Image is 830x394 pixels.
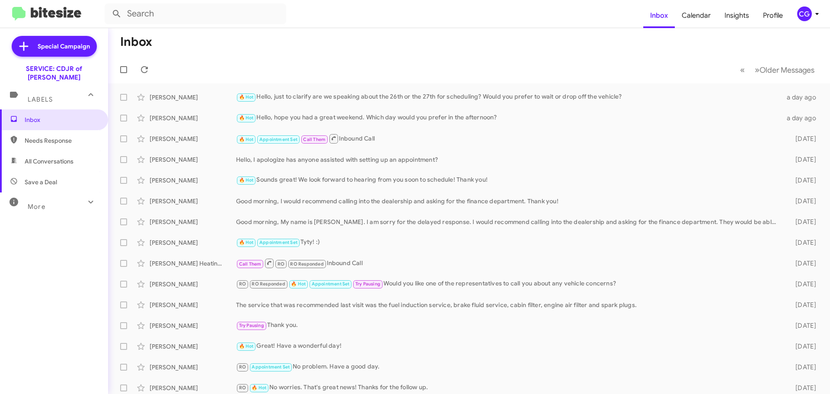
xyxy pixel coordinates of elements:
[150,342,236,351] div: [PERSON_NAME]
[150,238,236,247] div: [PERSON_NAME]
[740,64,745,75] span: «
[239,115,254,121] span: 🔥 Hot
[236,92,782,102] div: Hello, just to clarify are we speaking about the 26th or the 27th for scheduling? Would you prefe...
[12,36,97,57] a: Special Campaign
[150,135,236,143] div: [PERSON_NAME]
[150,218,236,226] div: [PERSON_NAME]
[239,323,264,328] span: Try Pausing
[236,301,782,309] div: The service that was recommended last visit was the fuel induction service, brake fluid service, ...
[236,383,782,393] div: No worries. That's great news! Thanks for the follow up.
[782,384,823,392] div: [DATE]
[643,3,675,28] a: Inbox
[290,261,323,267] span: RO Responded
[782,155,823,164] div: [DATE]
[105,3,286,24] input: Search
[278,261,284,267] span: RO
[150,176,236,185] div: [PERSON_NAME]
[239,281,246,287] span: RO
[750,61,820,79] button: Next
[355,281,380,287] span: Try Pausing
[236,133,782,144] div: Inbound Call
[782,342,823,351] div: [DATE]
[239,137,254,142] span: 🔥 Hot
[291,281,306,287] span: 🔥 Hot
[38,42,90,51] span: Special Campaign
[25,178,57,186] span: Save a Deal
[239,385,246,391] span: RO
[259,137,297,142] span: Appointment Set
[150,280,236,288] div: [PERSON_NAME]
[236,341,782,351] div: Great! Have a wonderful day!
[782,280,823,288] div: [DATE]
[782,218,823,226] div: [DATE]
[150,114,236,122] div: [PERSON_NAME]
[782,93,823,102] div: a day ago
[718,3,756,28] a: Insights
[236,155,782,164] div: Hello, I apologize has anyone assisted with setting up an appointment?
[782,176,823,185] div: [DATE]
[797,6,812,21] div: CG
[236,237,782,247] div: Tyty! :)
[150,321,236,330] div: [PERSON_NAME]
[735,61,820,79] nav: Page navigation example
[756,3,790,28] a: Profile
[236,197,782,205] div: Good morning, I would recommend calling into the dealership and asking for the finance department...
[252,281,285,287] span: RO Responded
[150,384,236,392] div: [PERSON_NAME]
[236,258,782,269] div: Inbound Call
[25,157,73,166] span: All Conversations
[120,35,152,49] h1: Inbox
[303,137,326,142] span: Call Them
[782,197,823,205] div: [DATE]
[150,93,236,102] div: [PERSON_NAME]
[675,3,718,28] a: Calendar
[259,240,297,245] span: Appointment Set
[239,177,254,183] span: 🔥 Hot
[252,364,290,370] span: Appointment Set
[782,238,823,247] div: [DATE]
[790,6,820,21] button: CG
[28,203,45,211] span: More
[150,301,236,309] div: [PERSON_NAME]
[25,115,98,124] span: Inbox
[782,259,823,268] div: [DATE]
[312,281,350,287] span: Appointment Set
[236,279,782,289] div: Would you like one of the representatives to call you about any vehicle concerns?
[760,65,814,75] span: Older Messages
[239,94,254,100] span: 🔥 Hot
[236,113,782,123] div: Hello, hope you had a great weekend. Which day would you prefer in the afternoon?
[236,362,782,372] div: No problem. Have a good day.
[239,343,254,349] span: 🔥 Hot
[782,301,823,309] div: [DATE]
[28,96,53,103] span: Labels
[236,218,782,226] div: Good morning, My name is [PERSON_NAME]. I am sorry for the delayed response. I would recommend ca...
[150,155,236,164] div: [PERSON_NAME]
[782,363,823,372] div: [DATE]
[25,136,98,145] span: Needs Response
[239,240,254,245] span: 🔥 Hot
[755,64,760,75] span: »
[782,114,823,122] div: a day ago
[782,135,823,143] div: [DATE]
[252,385,266,391] span: 🔥 Hot
[150,197,236,205] div: [PERSON_NAME]
[150,259,236,268] div: [PERSON_NAME] Heating And Air
[239,364,246,370] span: RO
[782,321,823,330] div: [DATE]
[236,175,782,185] div: Sounds great! We look forward to hearing from you soon to schedule! Thank you!
[236,320,782,330] div: Thank you.
[150,363,236,372] div: [PERSON_NAME]
[735,61,750,79] button: Previous
[239,261,262,267] span: Call Them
